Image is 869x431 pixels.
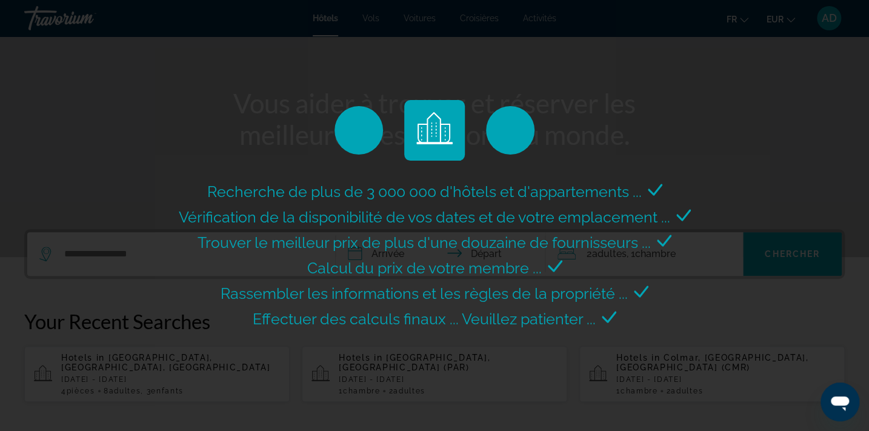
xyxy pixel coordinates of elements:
[221,284,628,302] span: Rassembler les informations et les règles de la propriété ...
[253,310,596,328] span: Effectuer des calculs finaux ... Veuillez patienter ...
[198,233,651,252] span: Trouver le meilleur prix de plus d'une douzaine de fournisseurs ...
[821,383,859,421] iframe: Bouton de lancement de la fenêtre de messagerie
[179,208,670,226] span: Vérification de la disponibilité de vos dates et de votre emplacement ...
[307,259,542,277] span: Calcul du prix de votre membre ...
[207,182,642,201] span: Recherche de plus de 3 000 000 d'hôtels et d'appartements ...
